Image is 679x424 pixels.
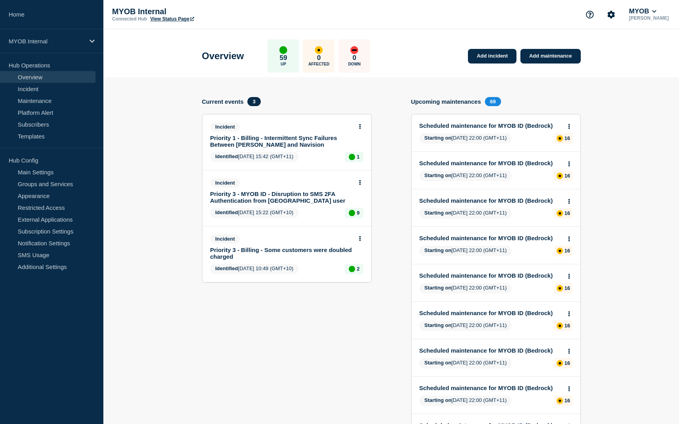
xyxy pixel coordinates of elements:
p: 16 [565,398,570,403]
span: [DATE] 22:00 (GMT+11) [419,246,512,256]
p: 16 [565,248,570,254]
button: Account settings [603,6,619,23]
h1: Overview [202,50,244,62]
h4: Current events [202,98,244,105]
p: 16 [565,210,570,216]
p: 2 [357,266,359,272]
div: affected [557,173,563,179]
div: up [349,210,355,216]
div: affected [557,285,563,291]
span: Identified [215,153,238,159]
span: Incident [210,234,240,243]
p: 0 [317,54,321,62]
span: [DATE] 22:00 (GMT+11) [419,358,512,368]
span: Starting on [425,360,452,366]
span: [DATE] 22:00 (GMT+11) [419,321,512,331]
p: 16 [565,323,570,329]
span: [DATE] 22:00 (GMT+11) [419,208,512,219]
a: Add incident [468,49,516,64]
span: Identified [215,209,238,215]
span: Starting on [425,247,452,253]
a: Scheduled maintenance for MYOB ID (Bedrock) [419,197,562,204]
a: Priority 1 - Billing - Intermittent Sync Failures Between [PERSON_NAME] and Navision [210,134,353,148]
p: 16 [565,285,570,291]
p: Down [348,62,361,66]
a: Scheduled maintenance for MYOB ID (Bedrock) [419,272,562,279]
a: Priority 3 - Billing - Some customers were doubled charged [210,247,353,260]
div: affected [557,398,563,404]
p: 16 [565,135,570,141]
div: affected [315,46,323,54]
span: Starting on [425,210,452,216]
span: Starting on [425,135,452,141]
p: Affected [309,62,329,66]
button: MYOB [627,7,658,15]
p: MYOB Internal [112,7,270,16]
span: [DATE] 15:42 (GMT+11) [210,152,299,162]
a: View Status Page [150,16,194,22]
span: Starting on [425,172,452,178]
span: 3 [247,97,260,106]
p: 59 [280,54,287,62]
div: up [349,266,355,272]
span: Starting on [425,397,452,403]
span: [DATE] 22:00 (GMT+11) [419,283,512,293]
a: Priority 3 - MYOB ID - Disruption to SMS 2FA Authentication from [GEOGRAPHIC_DATA] user [210,191,353,204]
div: up [349,154,355,160]
span: Starting on [425,322,452,328]
button: Support [582,6,598,23]
p: 9 [357,210,359,216]
span: [DATE] 22:00 (GMT+11) [419,171,512,181]
p: Connected Hub [112,16,147,22]
a: Scheduled maintenance for MYOB ID (Bedrock) [419,385,562,391]
span: Starting on [425,285,452,291]
a: Add maintenance [520,49,580,64]
span: [DATE] 10:49 (GMT+10) [210,264,299,274]
span: [DATE] 22:00 (GMT+11) [419,396,512,406]
span: 69 [485,97,501,106]
div: affected [557,135,563,142]
h4: Upcoming maintenances [411,98,481,105]
span: Incident [210,122,240,131]
p: Up [281,62,286,66]
span: [DATE] 15:22 (GMT+10) [210,208,299,218]
div: affected [557,323,563,329]
p: 1 [357,154,359,160]
div: affected [557,360,563,366]
span: [DATE] 22:00 (GMT+11) [419,133,512,144]
div: affected [557,248,563,254]
p: 0 [353,54,356,62]
div: down [350,46,358,54]
p: MYOB Internal [9,38,84,45]
p: 16 [565,360,570,366]
a: Scheduled maintenance for MYOB ID (Bedrock) [419,310,562,316]
a: Scheduled maintenance for MYOB ID (Bedrock) [419,160,562,166]
a: Scheduled maintenance for MYOB ID (Bedrock) [419,347,562,354]
span: Incident [210,178,240,187]
a: Scheduled maintenance for MYOB ID (Bedrock) [419,122,562,129]
div: affected [557,210,563,217]
p: [PERSON_NAME] [627,15,670,21]
span: Identified [215,265,238,271]
p: 16 [565,173,570,179]
div: up [279,46,287,54]
a: Scheduled maintenance for MYOB ID (Bedrock) [419,235,562,241]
